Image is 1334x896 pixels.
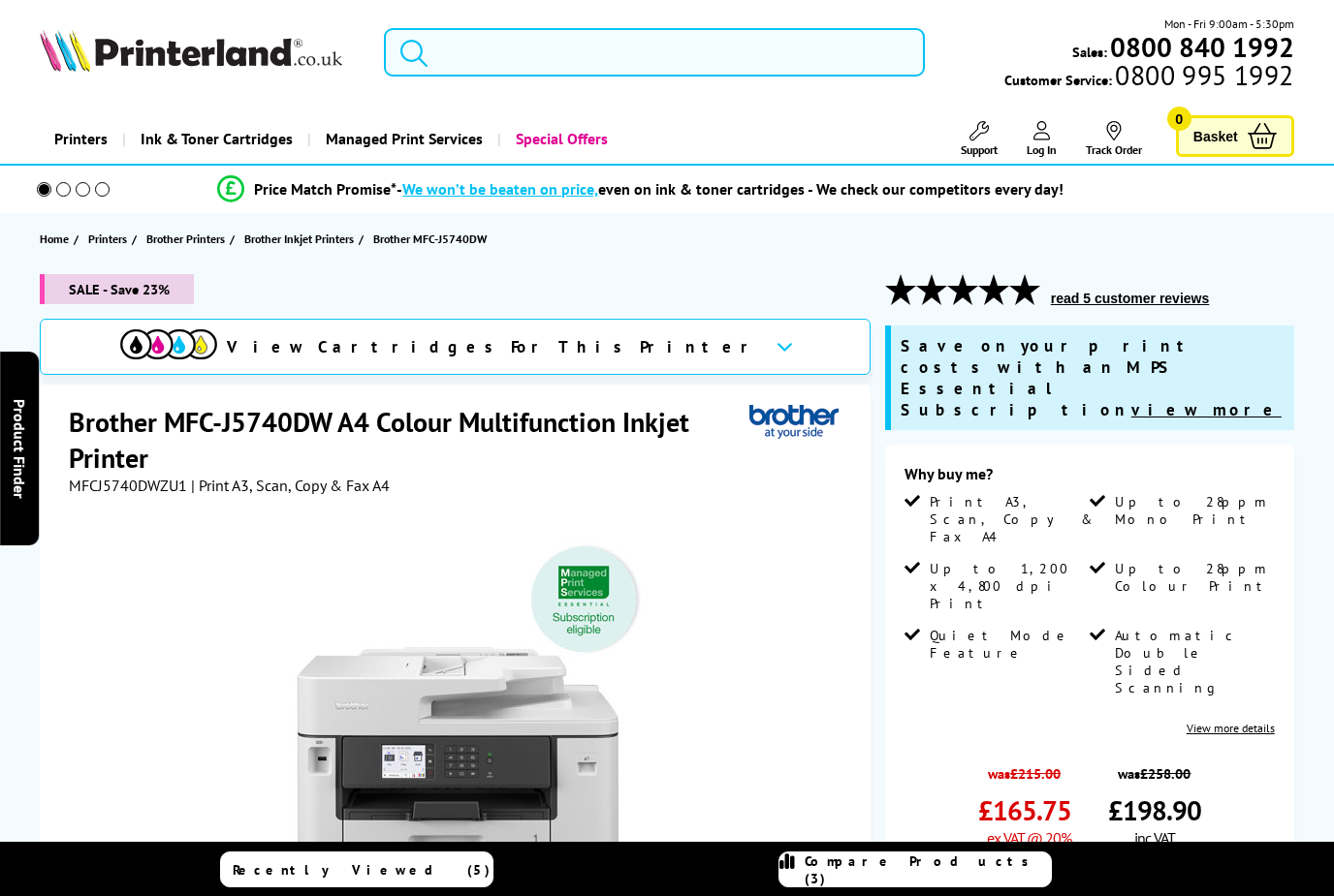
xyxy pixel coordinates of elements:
[1115,560,1271,595] span: Up to 28ppm Colour Print
[1140,764,1191,783] strike: £258.00
[1086,121,1142,157] a: Track Order
[805,852,1051,887] span: Compare Products (3)
[122,114,307,164] a: Ink & Toner Cartridges
[1176,115,1294,157] a: Basket 0
[1110,29,1294,65] b: 0800 840 1992
[1134,828,1175,848] span: inc VAT
[1004,66,1293,89] span: Customer Service:
[69,404,749,476] h1: Brother MFC-J5740DW A4 Colour Multifunction Inkjet Printer
[1115,627,1271,696] span: Automatic Double Sided Scanning
[120,329,217,359] img: cmyk-icon.svg
[930,493,1086,545] span: Print A3, Scan, Copy & Fax A4
[1108,792,1201,828] span: £198.90
[397,179,1064,199] div: - even on ink & toner cartridges - We check our competitors every day!
[978,755,1071,783] span: was
[88,229,132,249] a: Printers
[220,851,493,887] a: Recently Viewed (5)
[978,792,1071,828] span: £165.75
[1027,121,1057,157] a: Log In
[1107,38,1294,56] a: 0800 840 1992
[227,336,760,357] span: View Cartridges For This Printer
[778,851,1052,887] a: Compare Products (3)
[1010,764,1061,783] strike: £215.00
[1045,290,1215,307] button: read 5 customer reviews
[1193,123,1238,149] span: Basket
[497,114,622,164] a: Special Offers
[930,627,1086,662] span: Quiet Mode Feature
[1187,721,1275,735] a: View more details
[930,560,1086,612] span: Up to 1,200 x 4,800 dpi Print
[146,229,225,249] span: Brother Printers
[244,229,359,249] a: Brother Inkjet Printers
[1072,43,1107,61] span: Sales:
[40,229,69,249] span: Home
[10,398,29,498] span: Product Finder
[40,229,74,249] a: Home
[40,29,360,76] a: Printerland Logo
[1108,755,1201,783] span: was
[40,114,122,164] a: Printers
[1131,399,1282,420] u: view more
[901,335,1282,420] span: Save on your print costs with an MPS Essential Subscription
[1027,142,1057,157] span: Log In
[987,828,1071,848] span: ex VAT @ 20%
[146,229,230,249] a: Brother Printers
[88,229,127,249] span: Printers
[10,172,1272,206] li: modal_Promise
[373,229,487,249] span: Brother MFC-J5740DW
[69,476,187,495] span: MFCJ5740DWZU1
[1164,15,1294,33] span: Mon - Fri 9:00am - 5:30pm
[233,861,491,879] span: Recently Viewed (5)
[141,114,293,164] span: Ink & Toner Cartridges
[40,29,342,72] img: Printerland Logo
[307,114,497,164] a: Managed Print Services
[961,121,998,157] a: Support
[373,229,492,249] a: Brother MFC-J5740DW
[1112,66,1293,84] span: 0800 995 1992
[1115,493,1271,528] span: Up to 28ppm Mono Print
[961,142,998,157] span: Support
[905,464,1275,493] div: Why buy me?
[244,229,354,249] span: Brother Inkjet Printers
[40,274,194,304] span: SALE - Save 23%
[749,404,839,440] img: Brother
[254,179,397,199] span: Price Match Promise*
[1167,107,1191,131] span: 0
[402,179,598,199] span: We won’t be beaten on price,
[191,476,390,495] span: | Print A3, Scan, Copy & Fax A4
